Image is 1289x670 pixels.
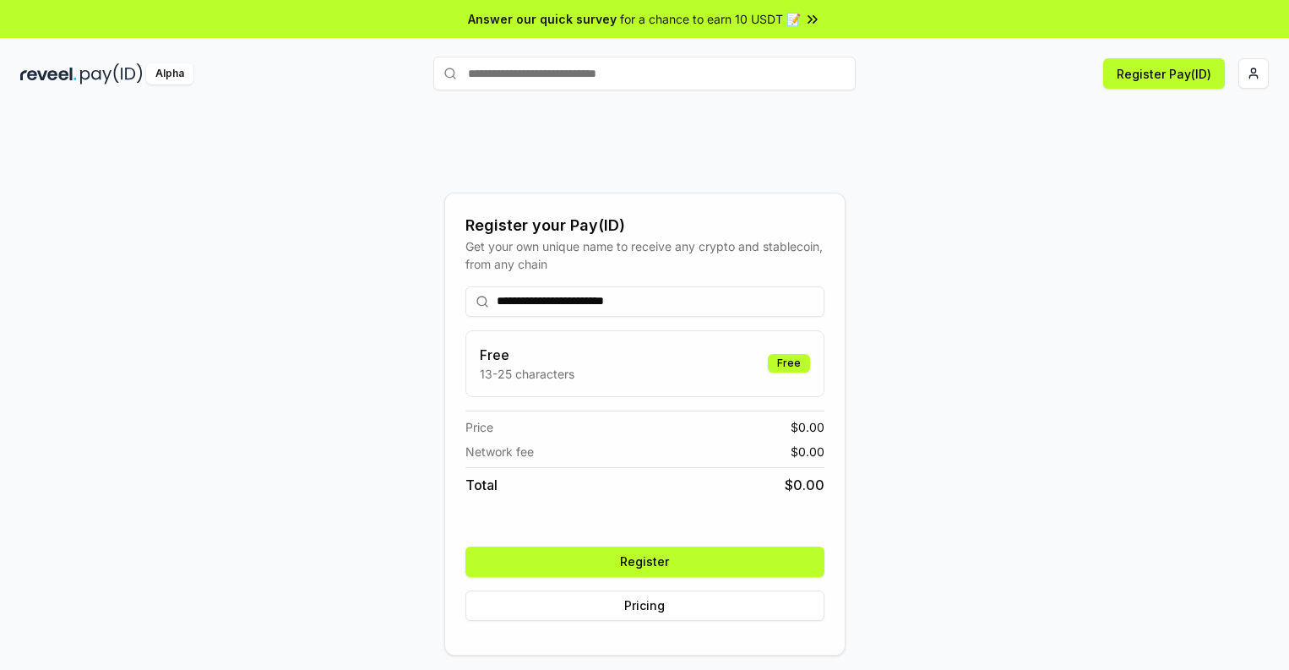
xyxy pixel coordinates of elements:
[465,591,824,621] button: Pricing
[480,365,574,383] p: 13-25 characters
[146,63,193,84] div: Alpha
[768,354,810,373] div: Free
[791,443,824,460] span: $ 0.00
[20,63,77,84] img: reveel_dark
[465,214,824,237] div: Register your Pay(ID)
[468,10,617,28] span: Answer our quick survey
[480,345,574,365] h3: Free
[791,418,824,436] span: $ 0.00
[1103,58,1225,89] button: Register Pay(ID)
[465,443,534,460] span: Network fee
[465,547,824,577] button: Register
[465,475,498,495] span: Total
[465,418,493,436] span: Price
[80,63,143,84] img: pay_id
[620,10,801,28] span: for a chance to earn 10 USDT 📝
[785,475,824,495] span: $ 0.00
[465,237,824,273] div: Get your own unique name to receive any crypto and stablecoin, from any chain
